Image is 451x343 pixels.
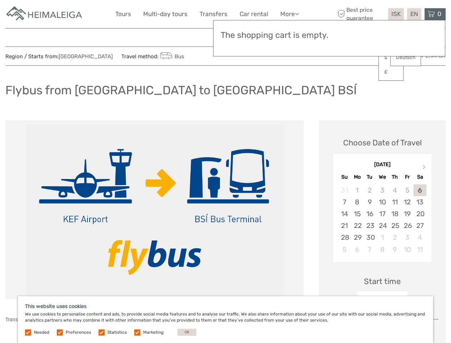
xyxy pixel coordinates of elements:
div: Choose Saturday, October 4th, 2025 [414,232,426,243]
div: Not available Tuesday, September 2nd, 2025 [364,184,376,196]
label: Preferences [66,329,91,335]
div: Choose Monday, September 29th, 2025 [351,232,364,243]
div: Choose Wednesday, October 8th, 2025 [376,244,389,255]
div: Choose Saturday, September 20th, 2025 [414,208,426,220]
a: Deutsch [391,51,421,64]
div: Tu [364,172,376,182]
h1: Flybus from [GEOGRAPHIC_DATA] to [GEOGRAPHIC_DATA] BSÍ [5,83,357,98]
div: Choose Friday, September 12th, 2025 [401,196,414,208]
div: Not available Wednesday, September 3rd, 2025 [376,184,389,196]
div: Choose Friday, September 19th, 2025 [401,208,414,220]
h5: This website uses cookies [25,303,426,309]
div: Choose Wednesday, September 10th, 2025 [376,196,389,208]
div: Choose Tuesday, September 9th, 2025 [364,196,376,208]
div: Choose Sunday, September 7th, 2025 [338,196,351,208]
button: Open LiveChat chat widget [82,11,91,20]
div: Choose Sunday, September 28th, 2025 [338,232,351,243]
div: Th [389,172,401,182]
div: Choose Sunday, September 14th, 2025 [338,208,351,220]
div: Choose Monday, September 15th, 2025 [351,208,364,220]
div: Su [338,172,351,182]
div: Not available Monday, September 1st, 2025 [351,184,364,196]
div: Choose Tuesday, September 30th, 2025 [364,232,376,243]
div: Choose Wednesday, September 17th, 2025 [376,208,389,220]
a: Multi-day tours [143,9,187,19]
div: Choose Wednesday, October 1st, 2025 [376,232,389,243]
img: 783f2cd552df48e68d29a20490eb9575_main_slider.png [26,124,283,295]
div: Choose Friday, October 3rd, 2025 [401,232,414,243]
div: Choose Tuesday, September 16th, 2025 [364,208,376,220]
span: 0 [436,10,442,18]
label: Needed [34,329,49,335]
div: Choose Thursday, September 25th, 2025 [389,220,401,232]
button: OK [177,329,196,336]
a: £ [379,66,403,79]
a: $ [379,51,403,64]
div: Not available Thursday, September 4th, 2025 [389,184,401,196]
div: Choose Tuesday, September 23rd, 2025 [364,220,376,232]
p: We're away right now. Please check back later! [10,13,81,18]
div: Choose Tuesday, October 7th, 2025 [364,244,376,255]
div: Choose Thursday, October 2nd, 2025 [389,232,401,243]
a: More [280,9,299,19]
div: Choose Saturday, September 13th, 2025 [414,196,426,208]
div: We use cookies to personalise content and ads, to provide social media features and to analyse ou... [18,296,433,343]
span: ISK [391,10,401,18]
div: Not available Friday, September 5th, 2025 [401,184,414,196]
div: Choose Thursday, September 11th, 2025 [389,196,401,208]
a: Transfers [200,9,227,19]
div: Choose Sunday, September 21st, 2025 [338,220,351,232]
a: [GEOGRAPHIC_DATA] [59,53,113,60]
div: Open ticket [357,291,407,308]
div: Choose Saturday, October 11th, 2025 [414,244,426,255]
div: Start time [364,276,401,287]
div: Sa [414,172,426,182]
div: Choose Friday, September 26th, 2025 [401,220,414,232]
label: Marketing [143,329,164,335]
div: [DATE] [333,161,431,169]
div: Choose Saturday, September 27th, 2025 [414,220,426,232]
label: Statistics [107,329,127,335]
div: EN [407,8,421,20]
div: Choose Sunday, October 5th, 2025 [338,244,351,255]
div: We [376,172,389,182]
a: Car rental [240,9,268,19]
div: Choose Thursday, October 9th, 2025 [389,244,401,255]
a: Tours [115,9,131,19]
div: Choose Wednesday, September 24th, 2025 [376,220,389,232]
span: Travel method: [121,51,184,61]
div: Choose Friday, October 10th, 2025 [401,244,414,255]
div: Choose Saturday, September 6th, 2025 [414,184,426,196]
div: Choose Thursday, September 18th, 2025 [389,208,401,220]
img: Apartments in Reykjavik [5,5,84,23]
div: Mo [351,172,364,182]
h3: The shopping cart is empty. [221,30,438,40]
div: Choose Monday, September 22nd, 2025 [351,220,364,232]
div: Not available Sunday, August 31st, 2025 [338,184,351,196]
div: Choose Monday, September 8th, 2025 [351,196,364,208]
button: Next Month [419,163,431,174]
span: Region / Starts from: [5,53,113,60]
div: month 2025-09 [335,184,429,255]
div: Choose Monday, October 6th, 2025 [351,244,364,255]
a: Bus [159,53,184,60]
span: Best price guarantee [336,6,386,22]
span: Transfer from [GEOGRAPHIC_DATA] to [5,317,91,322]
div: Choose Date of Travel [343,137,422,148]
div: Fr [401,172,414,182]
